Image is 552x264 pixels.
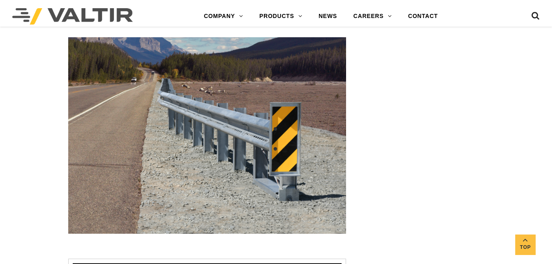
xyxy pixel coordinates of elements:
a: PRODUCTS [251,8,311,25]
a: CAREERS [345,8,400,25]
img: Valtir [12,8,133,25]
a: NEWS [311,8,345,25]
a: Top [515,235,536,255]
a: COMPANY [196,8,251,25]
span: Top [515,243,536,252]
a: CONTACT [400,8,446,25]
